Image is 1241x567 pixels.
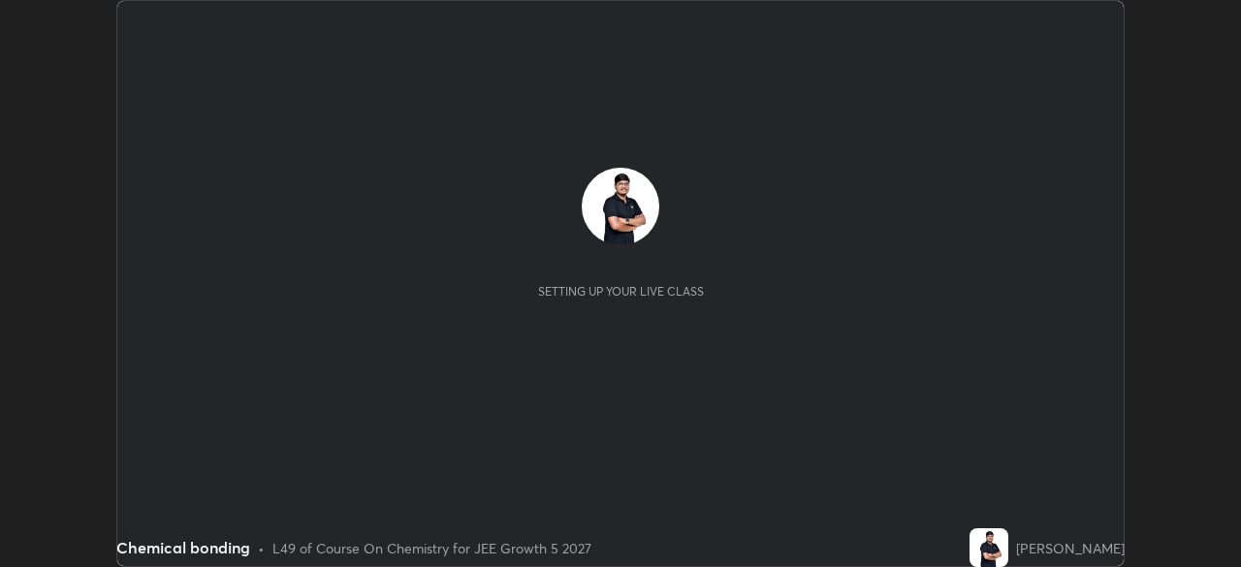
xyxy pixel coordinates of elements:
[258,538,265,558] div: •
[116,536,250,559] div: Chemical bonding
[1016,538,1125,558] div: [PERSON_NAME]
[538,284,704,299] div: Setting up your live class
[272,538,591,558] div: L49 of Course On Chemistry for JEE Growth 5 2027
[582,168,659,245] img: 233275cb9adc4a56a51a9adff78a3b51.jpg
[970,528,1008,567] img: 233275cb9adc4a56a51a9adff78a3b51.jpg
